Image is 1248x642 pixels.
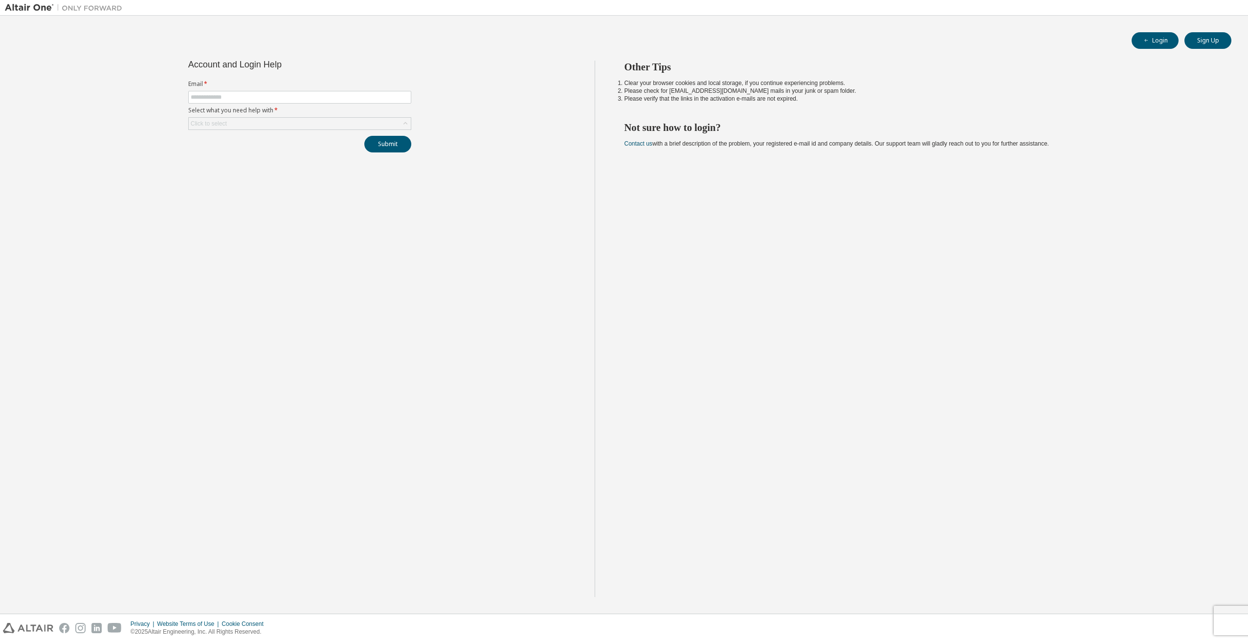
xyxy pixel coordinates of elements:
label: Email [188,80,411,88]
button: Login [1132,32,1179,49]
img: instagram.svg [75,623,86,633]
img: youtube.svg [108,623,122,633]
img: facebook.svg [59,623,69,633]
li: Please verify that the links in the activation e-mails are not expired. [624,95,1214,103]
div: Click to select [189,118,411,129]
div: Cookie Consent [222,620,269,628]
label: Select what you need help with [188,107,411,114]
div: Click to select [191,120,227,128]
li: Please check for [EMAIL_ADDRESS][DOMAIN_NAME] mails in your junk or spam folder. [624,87,1214,95]
div: Website Terms of Use [157,620,222,628]
p: © 2025 Altair Engineering, Inc. All Rights Reserved. [131,628,269,636]
img: linkedin.svg [91,623,102,633]
img: Altair One [5,3,127,13]
div: Privacy [131,620,157,628]
button: Sign Up [1184,32,1231,49]
li: Clear your browser cookies and local storage, if you continue experiencing problems. [624,79,1214,87]
h2: Not sure how to login? [624,121,1214,134]
h2: Other Tips [624,61,1214,73]
button: Submit [364,136,411,152]
img: altair_logo.svg [3,623,53,633]
a: Contact us [624,140,652,147]
span: with a brief description of the problem, your registered e-mail id and company details. Our suppo... [624,140,1049,147]
div: Account and Login Help [188,61,367,68]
